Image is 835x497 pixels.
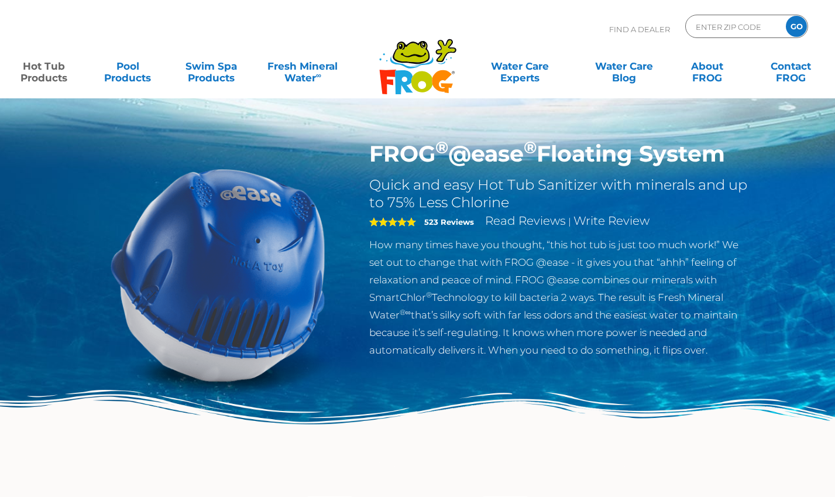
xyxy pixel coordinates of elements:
sup: ∞ [316,71,321,80]
a: PoolProducts [95,54,160,78]
a: AboutFROG [675,54,740,78]
sup: ® [435,137,448,157]
sup: ® [524,137,537,157]
img: hot-tub-product-atease-system.png [84,140,352,409]
a: Swim SpaProducts [178,54,243,78]
p: How many times have you thought, “this hot tub is just too much work!” We set out to change that ... [369,236,751,359]
a: Hot TubProducts [12,54,77,78]
a: Fresh MineralWater∞ [262,54,343,78]
sup: ®∞ [400,308,411,317]
img: Frog Products Logo [373,23,463,95]
h1: FROG @ease Floating System [369,140,751,167]
sup: ® [426,290,432,299]
span: | [568,216,571,227]
span: 5 [369,217,416,227]
input: GO [786,16,807,37]
a: Water CareExperts [468,54,573,78]
a: Write Review [573,214,650,228]
p: Find A Dealer [609,15,670,44]
a: Water CareBlog [592,54,657,78]
a: Read Reviews [485,214,566,228]
h2: Quick and easy Hot Tub Sanitizer with minerals and up to 75% Less Chlorine [369,176,751,211]
strong: 523 Reviews [424,217,474,227]
a: ContactFROG [758,54,823,78]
